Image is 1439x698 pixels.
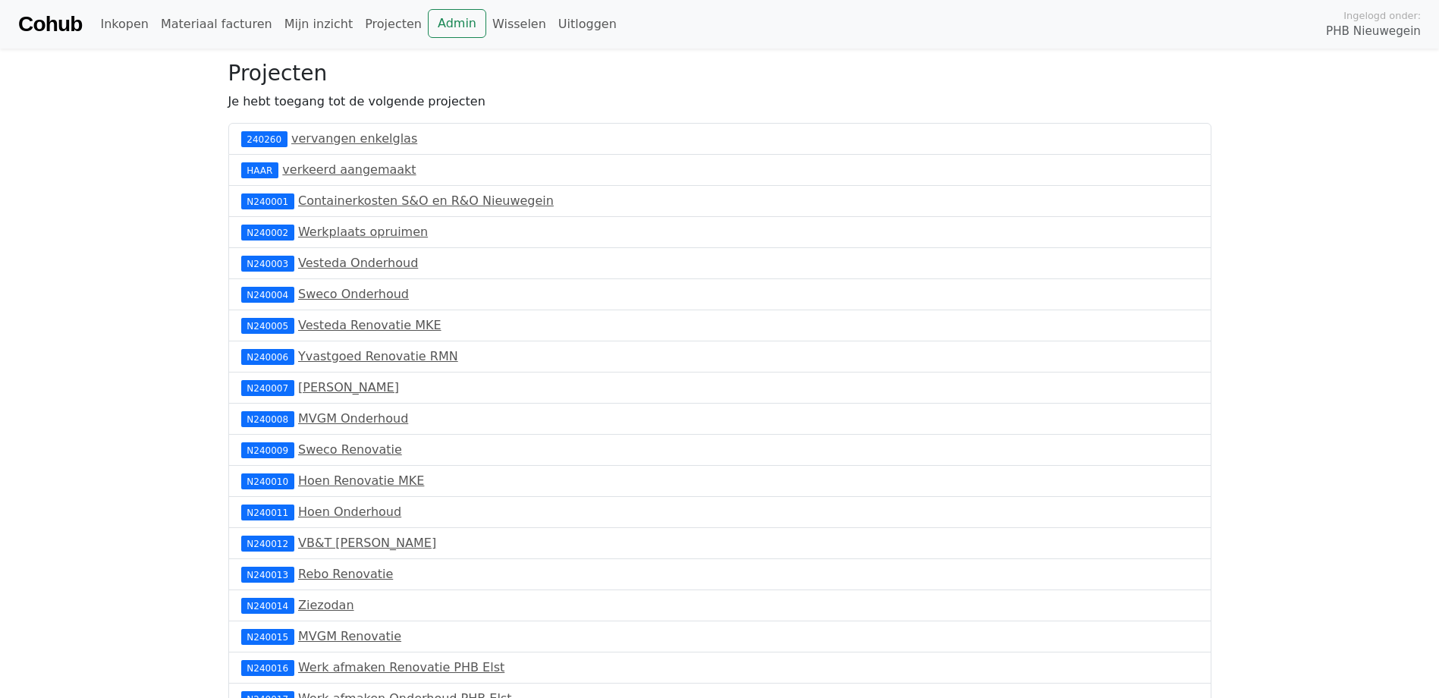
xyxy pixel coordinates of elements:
[241,629,294,644] div: N240015
[298,349,458,363] a: Yvastgoed Renovatie RMN
[298,193,554,208] a: Containerkosten S&O en R&O Nieuwegein
[359,9,428,39] a: Projecten
[94,9,154,39] a: Inkopen
[298,660,504,674] a: Werk afmaken Renovatie PHB Elst
[278,9,360,39] a: Mijn inzicht
[298,256,418,270] a: Vesteda Onderhoud
[241,536,294,551] div: N240012
[241,411,294,426] div: N240008
[241,225,294,240] div: N240002
[241,567,294,582] div: N240013
[428,9,486,38] a: Admin
[298,536,436,550] a: VB&T [PERSON_NAME]
[298,598,354,612] a: Ziezodan
[241,162,279,178] div: HAAR
[1326,23,1421,40] span: PHB Nieuwegein
[298,287,409,301] a: Sweco Onderhoud
[1343,8,1421,23] span: Ingelogd onder:
[241,505,294,520] div: N240011
[241,380,294,395] div: N240007
[282,162,416,177] a: verkeerd aangemaakt
[241,287,294,302] div: N240004
[298,411,408,426] a: MVGM Onderhoud
[552,9,623,39] a: Uitloggen
[228,61,1211,86] h3: Projecten
[241,193,294,209] div: N240001
[241,131,287,146] div: 240260
[241,660,294,675] div: N240016
[298,567,393,581] a: Rebo Renovatie
[298,318,441,332] a: Vesteda Renovatie MKE
[241,473,294,489] div: N240010
[298,380,399,395] a: [PERSON_NAME]
[298,629,401,643] a: MVGM Renovatie
[298,473,424,488] a: Hoen Renovatie MKE
[228,93,1211,111] p: Je hebt toegang tot de volgende projecten
[241,442,294,457] div: N240009
[241,256,294,271] div: N240003
[155,9,278,39] a: Materiaal facturen
[241,349,294,364] div: N240006
[486,9,552,39] a: Wisselen
[18,6,82,42] a: Cohub
[298,225,428,239] a: Werkplaats opruimen
[241,598,294,613] div: N240014
[298,442,402,457] a: Sweco Renovatie
[298,505,401,519] a: Hoen Onderhoud
[241,318,294,333] div: N240005
[291,131,417,146] a: vervangen enkelglas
